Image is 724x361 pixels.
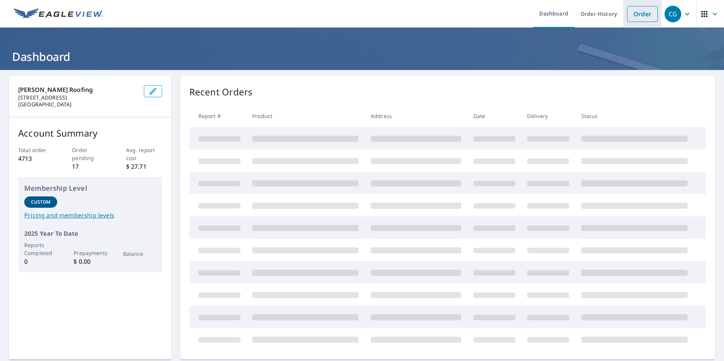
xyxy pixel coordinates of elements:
p: 17 [72,162,108,171]
a: Pricing and membership levels [24,211,156,220]
p: Prepayments [73,249,106,257]
p: Custom [31,199,51,205]
p: Total order [18,146,54,154]
p: [STREET_ADDRESS] [18,94,138,101]
p: Recent Orders [189,85,253,99]
p: $ 0.00 [73,257,106,266]
p: Balance [123,250,156,258]
p: Membership Level [24,183,156,193]
a: Order [627,6,658,22]
p: [GEOGRAPHIC_DATA] [18,101,138,108]
p: Account Summary [18,126,162,140]
p: Order pending [72,146,108,162]
p: [PERSON_NAME] Roofing [18,85,138,94]
p: Reports Completed [24,241,57,257]
th: Address [365,105,467,127]
th: Report # [189,105,247,127]
div: CG [665,6,681,22]
th: Status [575,105,694,127]
th: Date [467,105,521,127]
th: Product [246,105,365,127]
th: Delivery [521,105,575,127]
p: 4713 [18,154,54,163]
p: 0 [24,257,57,266]
p: $ 27.71 [126,162,162,171]
h1: Dashboard [9,49,715,64]
img: EV Logo [14,8,103,20]
p: 2025 Year To Date [24,229,156,238]
p: Avg. report cost [126,146,162,162]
